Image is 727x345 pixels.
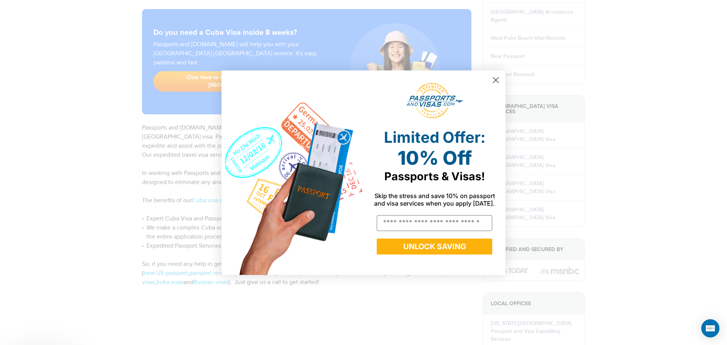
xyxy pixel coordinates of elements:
[398,147,472,169] span: 10% Off
[384,128,485,147] span: Limited Offer:
[701,319,719,337] div: Open Intercom Messenger
[377,239,492,254] button: UNLOCK SAVING
[384,170,485,183] span: Passports & Visas!
[222,70,363,275] img: de9cda0d-0715-46ca-9a25-073762a91ba7.png
[374,192,495,207] span: Skip the stress and save 10% on passport and visa services when you apply [DATE].
[406,83,463,119] img: passports and visas
[489,73,502,87] button: Close dialog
